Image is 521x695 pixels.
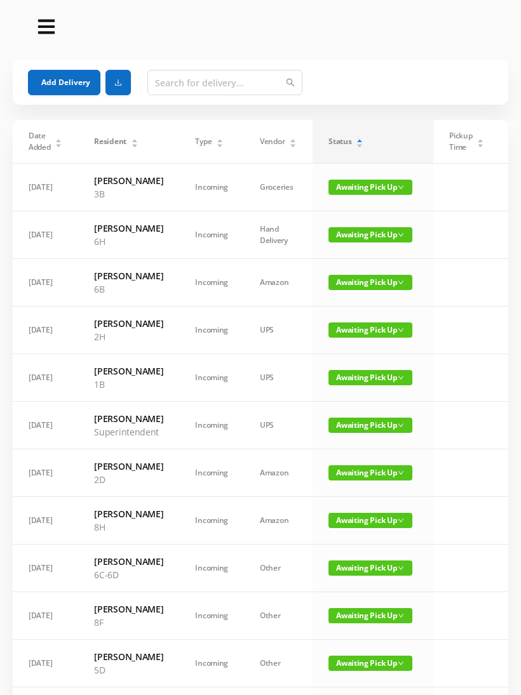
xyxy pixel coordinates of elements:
[398,660,404,666] i: icon: down
[179,259,244,307] td: Incoming
[477,142,484,146] i: icon: caret-down
[179,592,244,640] td: Incoming
[179,307,244,354] td: Incoming
[94,568,163,581] p: 6C-6D
[398,565,404,571] i: icon: down
[13,259,78,307] td: [DATE]
[55,137,62,141] i: icon: caret-up
[328,322,412,338] span: Awaiting Pick Up
[356,137,363,145] div: Sort
[94,364,163,378] h6: [PERSON_NAME]
[244,640,313,687] td: Other
[244,164,313,211] td: Groceries
[105,70,131,95] button: icon: download
[244,354,313,402] td: UPS
[398,422,404,428] i: icon: down
[398,232,404,238] i: icon: down
[94,378,163,391] p: 1B
[179,545,244,592] td: Incoming
[244,592,313,640] td: Other
[179,211,244,259] td: Incoming
[94,282,163,296] p: 6B
[477,137,484,141] i: icon: caret-up
[328,560,412,576] span: Awaiting Pick Up
[244,497,313,545] td: Amazon
[216,137,224,145] div: Sort
[179,640,244,687] td: Incoming
[94,317,163,330] h6: [PERSON_NAME]
[398,327,404,333] i: icon: down
[179,449,244,497] td: Incoming
[94,235,163,248] p: 6H
[217,142,224,146] i: icon: caret-down
[398,279,404,286] i: icon: down
[94,616,163,629] p: 8F
[94,473,163,486] p: 2D
[13,592,78,640] td: [DATE]
[477,137,484,145] div: Sort
[398,517,404,524] i: icon: down
[398,374,404,381] i: icon: down
[328,465,412,480] span: Awaiting Pick Up
[94,330,163,343] p: 2H
[328,275,412,290] span: Awaiting Pick Up
[55,142,62,146] i: icon: caret-down
[94,555,163,568] h6: [PERSON_NAME]
[94,412,163,425] h6: [PERSON_NAME]
[131,137,138,141] i: icon: caret-up
[94,460,163,473] h6: [PERSON_NAME]
[244,449,313,497] td: Amazon
[94,222,163,235] h6: [PERSON_NAME]
[290,142,297,146] i: icon: caret-down
[131,137,139,145] div: Sort
[13,307,78,354] td: [DATE]
[94,520,163,534] p: 8H
[147,70,302,95] input: Search for delivery...
[179,354,244,402] td: Incoming
[131,142,138,146] i: icon: caret-down
[328,370,412,385] span: Awaiting Pick Up
[55,137,62,145] div: Sort
[244,211,313,259] td: Hand Delivery
[398,184,404,190] i: icon: down
[94,174,163,187] h6: [PERSON_NAME]
[94,425,163,439] p: Superintendent
[449,130,472,153] span: Pickup Time
[94,507,163,520] h6: [PERSON_NAME]
[28,70,100,95] button: Add Delivery
[94,602,163,616] h6: [PERSON_NAME]
[94,663,163,677] p: 5D
[328,136,351,147] span: Status
[195,136,212,147] span: Type
[398,612,404,619] i: icon: down
[286,78,295,87] i: icon: search
[13,402,78,449] td: [DATE]
[356,142,363,146] i: icon: caret-down
[328,656,412,671] span: Awaiting Pick Up
[290,137,297,141] i: icon: caret-up
[356,137,363,141] i: icon: caret-up
[94,269,163,282] h6: [PERSON_NAME]
[244,545,313,592] td: Other
[244,307,313,354] td: UPS
[13,640,78,687] td: [DATE]
[260,136,285,147] span: Vendor
[13,164,78,211] td: [DATE]
[13,354,78,402] td: [DATE]
[179,164,244,211] td: Incoming
[244,259,313,307] td: Amazon
[94,650,163,663] h6: [PERSON_NAME]
[328,513,412,528] span: Awaiting Pick Up
[13,211,78,259] td: [DATE]
[13,449,78,497] td: [DATE]
[179,402,244,449] td: Incoming
[217,137,224,141] i: icon: caret-up
[13,545,78,592] td: [DATE]
[289,137,297,145] div: Sort
[328,227,412,242] span: Awaiting Pick Up
[398,470,404,476] i: icon: down
[328,608,412,623] span: Awaiting Pick Up
[244,402,313,449] td: UPS
[13,497,78,545] td: [DATE]
[29,130,51,153] span: Date Added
